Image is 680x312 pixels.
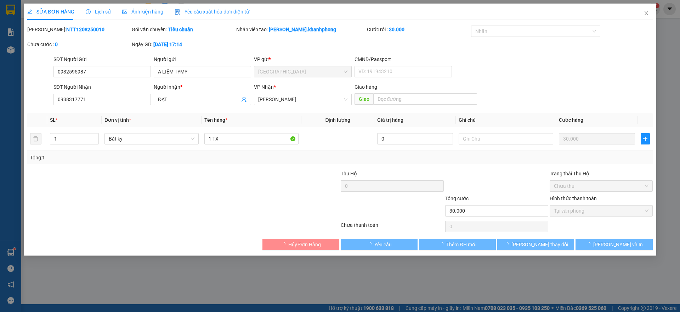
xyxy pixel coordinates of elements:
[325,117,351,123] span: Định lượng
[27,9,74,15] span: SỬA ĐƠN HÀNG
[59,34,97,43] li: (c) 2017
[132,26,235,33] div: Gói vận chuyển:
[104,117,131,123] span: Đơn vị tính
[576,239,653,250] button: [PERSON_NAME] và In
[456,113,556,127] th: Ghi chú
[504,242,511,247] span: loading
[27,40,130,48] div: Chưa cước :
[367,242,374,247] span: loading
[644,10,649,16] span: close
[269,27,336,32] b: [PERSON_NAME].khanhphong
[77,9,94,26] img: logo.jpg
[59,27,97,33] b: [DOMAIN_NAME]
[50,117,56,123] span: SL
[236,26,365,33] div: Nhân viên tạo:
[30,154,262,162] div: Tổng: 1
[254,55,352,63] div: VP gửi
[355,93,373,105] span: Giao
[554,181,648,191] span: Chưa thu
[259,94,347,105] span: Lê Hồng Phong
[27,26,130,33] div: [PERSON_NAME]:
[341,239,418,250] button: Yêu cầu
[438,242,446,247] span: loading
[373,93,477,105] input: Dọc đường
[446,241,476,248] span: Thêm ĐH mới
[46,10,68,56] b: BIÊN NHẬN GỬI HÀNG
[511,241,568,248] span: [PERSON_NAME] thay đổi
[204,117,227,123] span: Tên hàng
[341,171,357,176] span: Thu Hộ
[636,4,656,23] button: Close
[641,136,650,142] span: plus
[367,26,470,33] div: Cước rồi :
[280,242,288,247] span: loading
[497,239,574,250] button: [PERSON_NAME] thay đổi
[132,40,235,48] div: Ngày GD:
[66,27,104,32] b: NTT1208250010
[53,55,151,63] div: SĐT Người Gửi
[459,133,553,144] input: Ghi Chú
[254,84,274,90] span: VP Nhận
[204,133,299,144] input: VD: Bàn, Ghế
[30,133,41,144] button: delete
[550,196,597,201] label: Hình thức thanh toán
[9,46,40,79] b: [PERSON_NAME]
[374,241,392,248] span: Yêu cầu
[168,27,193,32] b: Tiêu chuẩn
[593,241,643,248] span: [PERSON_NAME] và In
[86,9,111,15] span: Lịch sử
[153,42,182,47] b: [DATE] 17:14
[175,9,249,15] span: Yêu cầu xuất hóa đơn điện tử
[340,221,444,234] div: Chưa thanh toán
[27,9,32,14] span: edit
[559,133,635,144] input: 0
[53,83,151,91] div: SĐT Người Nhận
[175,9,180,15] img: icon
[355,84,377,90] span: Giao hàng
[288,241,321,248] span: Hủy Đơn Hàng
[641,133,650,144] button: plus
[259,66,347,77] span: Nha Trang
[55,42,58,47] b: 0
[109,133,194,144] span: Bất kỳ
[242,97,247,102] span: user-add
[355,55,452,63] div: CMND/Passport
[86,9,91,14] span: clock-circle
[585,242,593,247] span: loading
[122,9,163,15] span: Ảnh kiện hàng
[554,206,648,216] span: Tại văn phòng
[377,117,403,123] span: Giá trị hàng
[445,196,469,201] span: Tổng cước
[122,9,127,14] span: picture
[154,83,251,91] div: Người nhận
[559,117,583,123] span: Cước hàng
[389,27,404,32] b: 30.000
[9,9,44,44] img: logo.jpg
[154,55,251,63] div: Người gửi
[550,170,653,177] div: Trạng thái Thu Hộ
[419,239,496,250] button: Thêm ĐH mới
[262,239,339,250] button: Hủy Đơn Hàng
